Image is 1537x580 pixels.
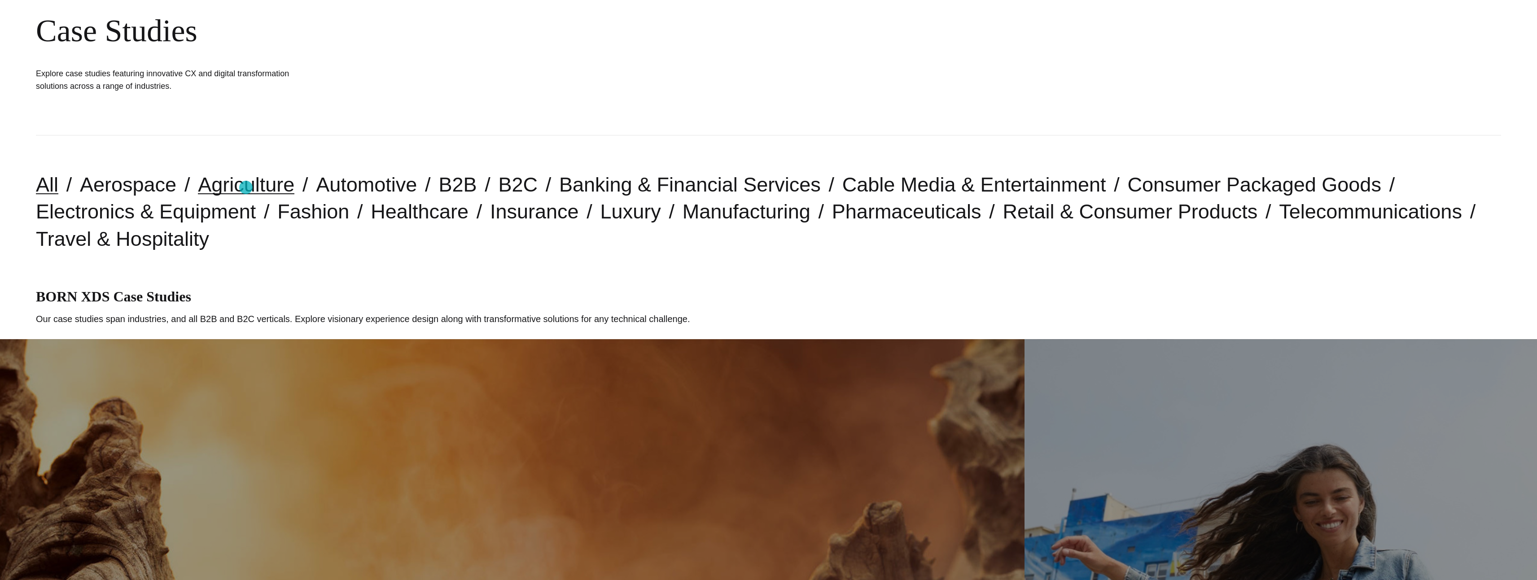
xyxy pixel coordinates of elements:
a: Electronics & Equipment [36,200,256,223]
h1: Explore case studies featuring innovative CX and digital transformation solutions across a range ... [36,67,305,92]
a: Aerospace [80,173,176,196]
a: Pharmaceuticals [832,200,981,223]
a: Healthcare [371,200,469,223]
div: Case Studies [36,13,547,49]
a: Luxury [600,200,661,223]
a: Cable Media & Entertainment [842,173,1106,196]
a: Agriculture [198,173,294,196]
a: Consumer Packaged Goods [1128,173,1381,196]
a: Retail & Consumer Products [1003,200,1257,223]
a: Travel & Hospitality [36,227,209,250]
a: Manufacturing [683,200,810,223]
a: Fashion [277,200,349,223]
a: Insurance [490,200,579,223]
p: Our case studies span industries, and all B2B and B2C verticals. Explore visionary experience des... [36,312,1501,326]
a: B2C [498,173,538,196]
a: All [36,173,58,196]
a: B2B [438,173,477,196]
h1: BORN XDS Case Studies [36,288,1501,305]
a: Automotive [316,173,417,196]
a: Telecommunications [1279,200,1462,223]
a: Banking & Financial Services [559,173,821,196]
